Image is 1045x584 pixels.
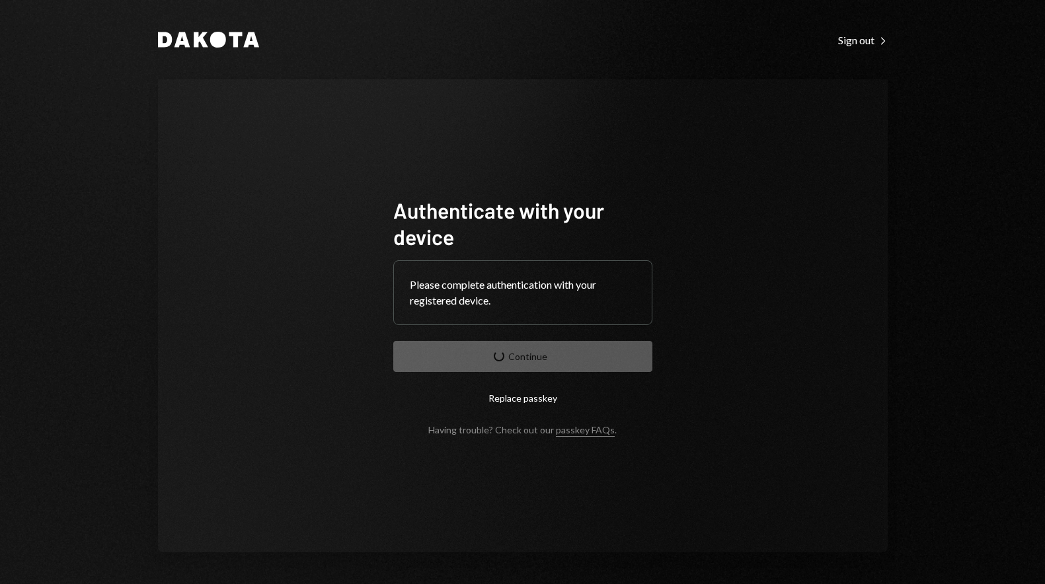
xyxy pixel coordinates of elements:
[393,197,652,250] h1: Authenticate with your device
[838,32,888,47] a: Sign out
[838,34,888,47] div: Sign out
[428,424,617,435] div: Having trouble? Check out our .
[393,383,652,414] button: Replace passkey
[410,277,636,309] div: Please complete authentication with your registered device.
[556,424,615,437] a: passkey FAQs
